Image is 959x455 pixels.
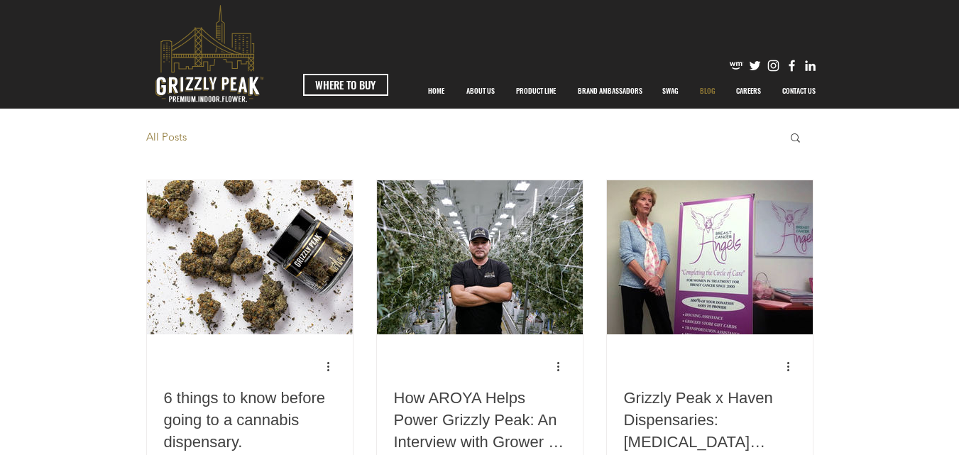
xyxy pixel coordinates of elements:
button: More actions [785,358,802,375]
img: Facebook [784,58,799,73]
a: CONTACT US [772,73,827,109]
p: PRODUCT LINE [509,73,563,109]
button: More actions [325,358,342,375]
a: PRODUCT LINE [505,73,567,109]
img: Grizzly Peak x Haven Dispensaries: Breast Cancer Angels fundraiser [606,180,813,335]
p: BLOG [693,73,723,109]
img: 6 things to know before going to a cannabis dispensary. [146,180,354,335]
a: WHERE TO BUY [303,74,388,96]
a: All Posts [146,131,187,143]
p: CAREERS [729,73,768,109]
nav: Site [417,73,827,109]
button: More actions [555,358,572,375]
a: CAREERS [725,73,772,109]
div: Search [789,131,802,146]
img: weedmaps [729,58,744,73]
img: Instagram [766,58,781,73]
a: Grizzly Peak x Haven Dispensaries: [MEDICAL_DATA] Angels fundraiser [624,388,796,453]
a: SWAG [652,73,689,109]
a: How AROYA Helps Power Grizzly Peak: An Interview with Grower of the Month, [PERSON_NAME] [394,388,566,453]
p: ABOUT US [459,73,502,109]
a: HOME [417,73,456,109]
span: WHERE TO BUY [315,77,376,92]
ul: Social Bar [729,58,818,73]
img: Likedin [803,58,818,73]
img: How AROYA Helps Power Grizzly Peak: An Interview with Grower of the Month, Gonzalo Soto [376,180,583,335]
p: SWAG [655,73,686,109]
img: Twitter [747,58,762,73]
svg: premium-indoor-flower [155,5,263,102]
p: CONTACT US [775,73,823,109]
p: BRAND AMBASSADORS [571,73,650,109]
div: BRAND AMBASSADORS [567,73,652,109]
a: ABOUT US [456,73,505,109]
p: HOME [421,73,451,109]
nav: Blog [144,109,774,165]
a: 6 things to know before going to a cannabis dispensary. [164,388,336,453]
a: BLOG [689,73,725,109]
